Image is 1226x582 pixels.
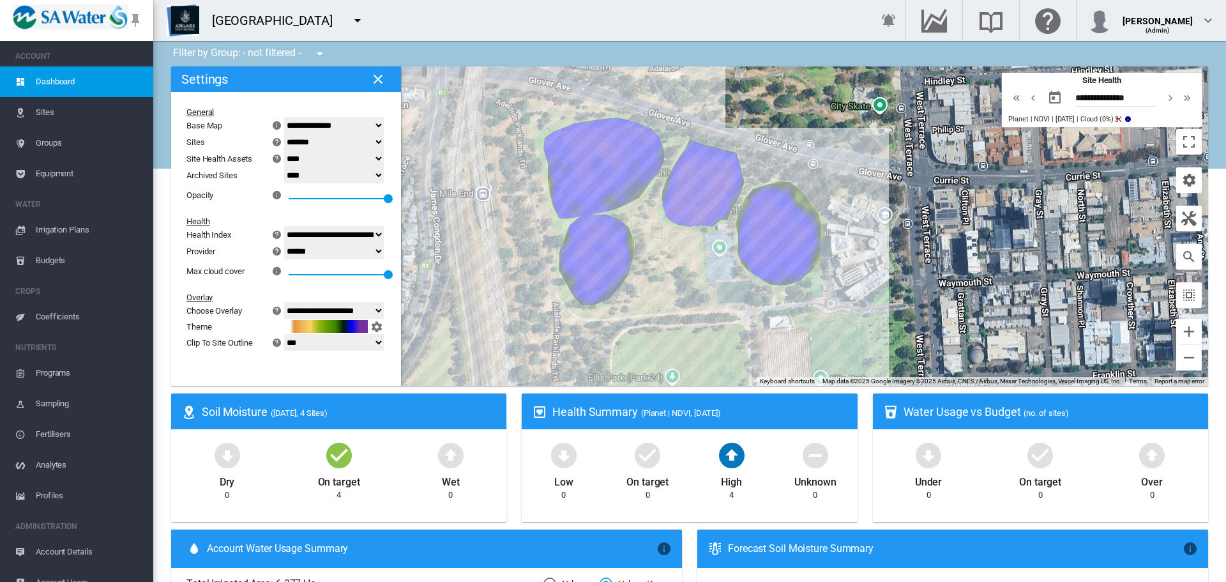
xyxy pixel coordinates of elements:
button: icon-close [365,66,391,92]
md-icon: icon-arrow-down-bold-circle [212,440,243,470]
span: Sampling [36,388,143,419]
div: Base Map [186,121,222,130]
md-icon: icon-checkbox-marked-circle [324,440,354,470]
div: Site Health Assets [186,154,252,164]
div: Choose Overlay [186,306,242,316]
md-icon: icon-water [186,541,202,556]
button: icon-chevron-right [1162,90,1179,105]
md-icon: icon-chevron-double-left [1010,90,1024,105]
md-icon: icon-map-marker-radius [181,404,197,420]
md-icon: icon-bell-ring [881,13,897,28]
div: Sites [186,137,205,147]
span: NUTRIENTS [15,337,143,358]
div: On target [1019,470,1061,489]
span: Fertilisers [36,419,143,450]
button: icon-menu-down [307,41,333,66]
span: WATER [15,194,143,215]
span: Account Details [36,537,143,567]
md-icon: icon-cog [1181,172,1197,188]
button: icon-bell-ring [876,8,902,33]
span: Sites [36,97,143,128]
div: Opacity [186,190,213,200]
md-icon: icon-select-all [1181,287,1197,303]
md-icon: icon-help-circle [269,227,285,242]
div: Dry [220,470,235,489]
md-icon: icon-content-cut [1114,114,1123,125]
div: Health [186,217,386,226]
button: icon-chevron-left [1025,90,1041,105]
div: Provider [186,247,215,256]
button: icon-chevron-double-left [1008,90,1025,105]
span: (no. of sites) [1024,408,1069,418]
div: [GEOGRAPHIC_DATA] [212,11,344,29]
md-icon: icon-checkbox-marked-circle [1025,440,1056,470]
md-icon: icon-information [1183,541,1198,556]
span: Programs [36,358,143,388]
div: 0 [1150,489,1154,501]
div: Archived Sites [186,171,286,180]
button: Zoom out [1176,345,1202,371]
md-icon: Go to the Data Hub [919,13,950,28]
button: icon-magnify [1176,244,1202,270]
md-icon: Search the knowledge base [976,13,1006,28]
span: ACCOUNT [15,46,143,66]
div: Health Summary [552,404,847,420]
div: Water Usage vs Budget [904,404,1198,420]
button: icon-help-circle [268,335,286,350]
md-icon: icon-chevron-down [1200,13,1216,28]
span: Budgets [36,245,143,276]
h2: Settings [181,72,228,87]
md-icon: icon-information [1123,114,1133,125]
div: 0 [813,489,817,501]
a: Terms [1129,378,1147,385]
md-icon: icon-cup-water [883,404,898,420]
span: Account Water Usage Summary [207,542,656,556]
md-icon: icon-help-circle [269,134,285,149]
div: 0 [561,489,566,501]
div: Clip To Site Outline [186,338,253,348]
md-icon: icon-heart-box-outline [532,404,547,420]
button: Zoom in [1176,319,1202,344]
span: (Planet | NDVI, [DATE]) [641,408,721,418]
md-icon: icon-arrow-down-bold-circle [549,440,579,470]
md-icon: icon-arrow-up-bold-circle [435,440,466,470]
img: SA_Water_LOGO.png [13,4,128,29]
button: md-calendar [1042,85,1068,111]
md-icon: icon-arrow-up-bold-circle [716,440,747,470]
md-icon: icon-menu-down [312,46,328,61]
md-icon: icon-checkbox-marked-circle [632,440,663,470]
md-icon: icon-chevron-right [1163,90,1177,105]
span: ADMINISTRATION [15,516,143,537]
md-icon: icon-help-circle [269,303,285,318]
span: (Admin) [1146,27,1170,34]
button: icon-select-all [1176,282,1202,308]
div: On target [318,470,360,489]
md-icon: icon-help-circle [269,335,285,350]
div: Max cloud cover [186,266,245,276]
span: CROPS [15,281,143,302]
div: Forecast Soil Moisture Summary [728,542,1183,556]
span: Planet | NDVI | [DATE] | Cloud (0%) [1008,115,1114,123]
span: Coefficients [36,302,143,332]
md-icon: Click here for help [1033,13,1063,28]
div: Unknown [794,470,836,489]
span: Map data ©2025 Google Imagery ©2025 Airbus, CNES / Airbus, Maxar Technologies, Vexcel Imaging US,... [822,378,1121,385]
div: 0 [225,489,229,501]
span: Site Health [1082,75,1121,85]
img: profile.jpg [1087,8,1112,33]
button: icon-chevron-double-right [1179,90,1195,105]
img: Z [167,4,199,36]
button: icon-cog [1176,167,1202,193]
div: Theme [186,322,286,332]
md-icon: icon-close [370,72,386,87]
button: Keyboard shortcuts [760,377,815,386]
div: Health Index [186,230,231,240]
div: High [721,470,742,489]
button: Toggle fullscreen view [1176,129,1202,155]
div: Filter by Group: - not filtered - [163,41,337,66]
md-icon: icon-magnify [1181,249,1197,264]
div: 0 [448,489,453,501]
div: Wet [442,470,460,489]
div: 0 [1038,489,1043,501]
span: Dashboard [36,66,143,97]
